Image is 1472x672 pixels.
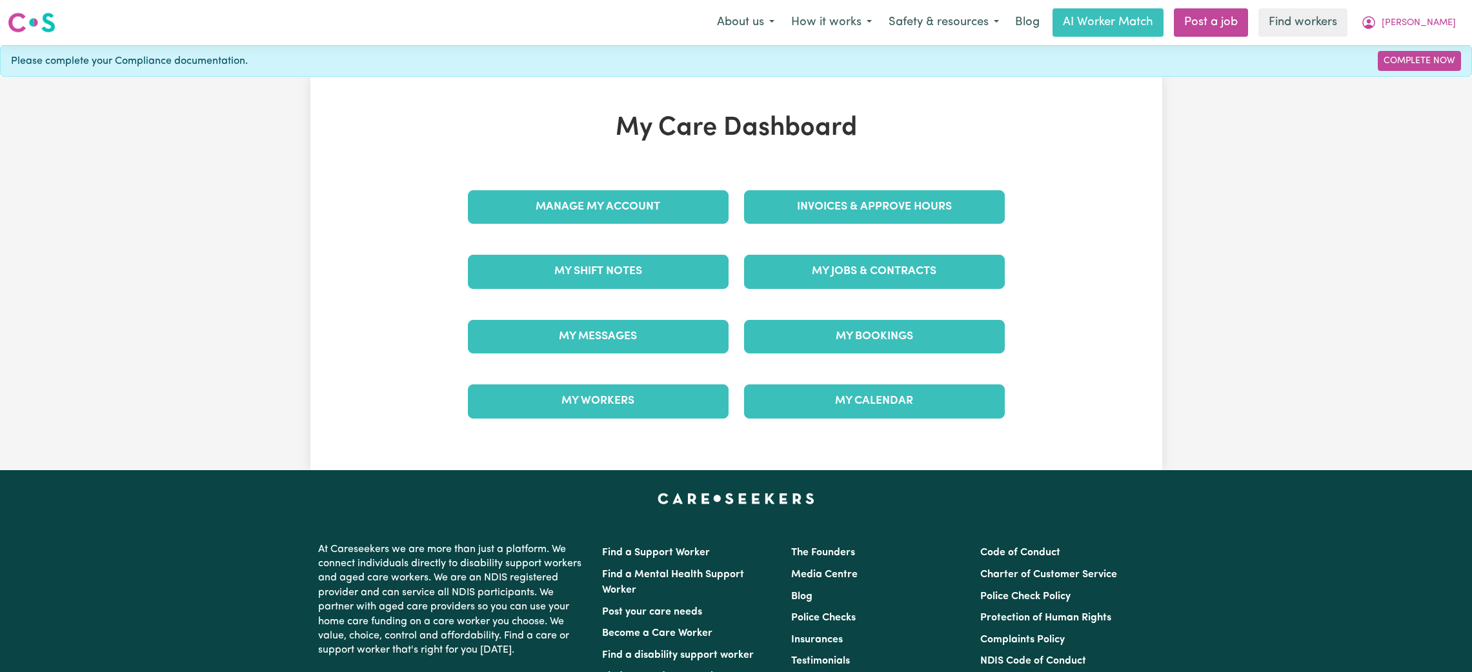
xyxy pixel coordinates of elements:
span: Please complete your Compliance documentation. [11,54,248,69]
a: Careseekers home page [658,493,814,504]
a: Blog [1007,8,1047,37]
a: Insurances [791,635,843,645]
a: Complete Now [1378,51,1461,71]
button: About us [709,9,783,36]
a: Find a Mental Health Support Worker [602,569,744,595]
button: Safety & resources [880,9,1007,36]
button: My Account [1353,9,1464,36]
a: Find workers [1258,8,1347,37]
a: Post your care needs [602,607,702,617]
a: Careseekers logo [8,8,55,37]
a: Become a Care Worker [602,628,712,638]
a: Post a job [1174,8,1248,37]
button: How it works [783,9,880,36]
a: Blog [791,591,812,602]
span: [PERSON_NAME] [1382,16,1456,30]
a: Find a Support Worker [602,548,710,558]
a: My Jobs & Contracts [744,255,1005,288]
a: Complaints Policy [980,635,1065,645]
a: Police Checks [791,613,856,623]
a: The Founders [791,548,855,558]
a: Charter of Customer Service [980,569,1117,580]
a: Protection of Human Rights [980,613,1111,623]
a: Code of Conduct [980,548,1060,558]
a: My Workers [468,384,729,418]
a: Testimonials [791,656,850,666]
a: My Calendar [744,384,1005,418]
a: AI Worker Match [1053,8,1164,37]
a: Police Check Policy [980,591,1071,602]
a: NDIS Code of Conduct [980,656,1086,666]
a: Find a disability support worker [602,650,754,660]
img: Careseekers logo [8,11,55,34]
h1: My Care Dashboard [460,113,1013,144]
p: At Careseekers we are more than just a platform. We connect individuals directly to disability su... [318,537,587,663]
a: My Messages [468,320,729,353]
a: Media Centre [791,569,858,580]
a: My Shift Notes [468,255,729,288]
a: My Bookings [744,320,1005,353]
a: Manage My Account [468,190,729,224]
a: Invoices & Approve Hours [744,190,1005,224]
